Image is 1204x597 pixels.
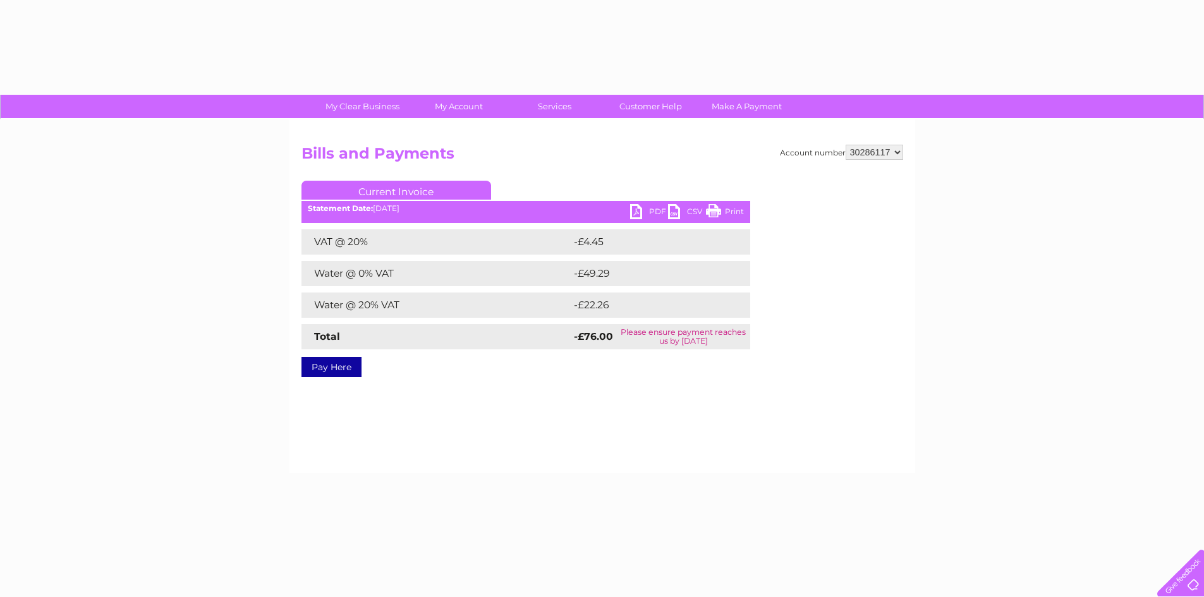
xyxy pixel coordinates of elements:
[301,357,362,377] a: Pay Here
[571,229,724,255] td: -£4.45
[706,204,744,222] a: Print
[695,95,799,118] a: Make A Payment
[630,204,668,222] a: PDF
[617,324,750,349] td: Please ensure payment reaches us by [DATE]
[301,204,750,213] div: [DATE]
[406,95,511,118] a: My Account
[301,261,571,286] td: Water @ 0% VAT
[308,203,373,213] b: Statement Date:
[571,261,727,286] td: -£49.29
[301,292,571,318] td: Water @ 20% VAT
[668,204,706,222] a: CSV
[571,292,727,318] td: -£22.26
[301,229,571,255] td: VAT @ 20%
[310,95,415,118] a: My Clear Business
[301,181,491,200] a: Current Invoice
[780,145,903,160] div: Account number
[314,330,340,342] strong: Total
[599,95,703,118] a: Customer Help
[301,145,903,169] h2: Bills and Payments
[502,95,607,118] a: Services
[574,330,613,342] strong: -£76.00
